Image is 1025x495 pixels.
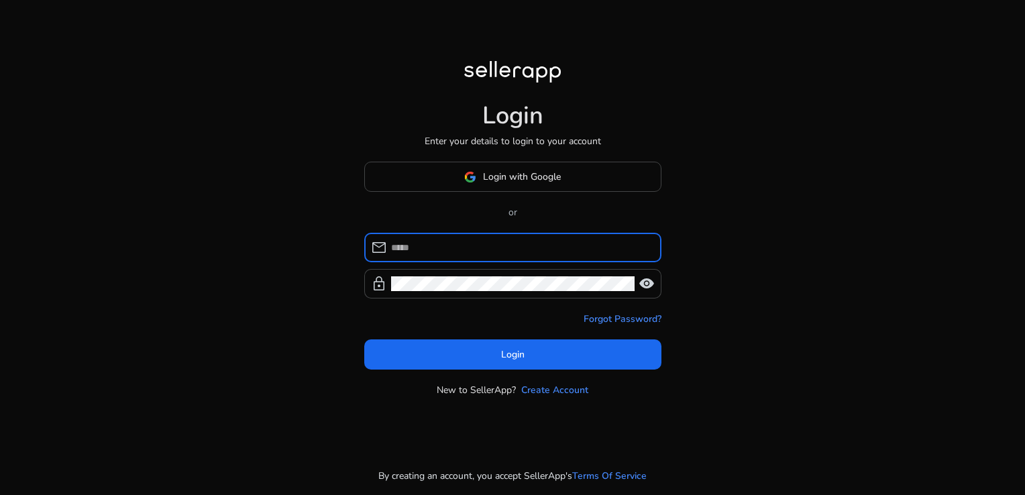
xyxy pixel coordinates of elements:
a: Forgot Password? [584,312,661,326]
span: lock [371,276,387,292]
img: google-logo.svg [464,171,476,183]
span: Login with Google [483,170,561,184]
a: Terms Of Service [572,469,647,483]
span: visibility [639,276,655,292]
span: Login [501,347,525,362]
button: Login [364,339,661,370]
a: Create Account [521,383,588,397]
span: mail [371,239,387,256]
p: Enter your details to login to your account [425,134,601,148]
p: or [364,205,661,219]
button: Login with Google [364,162,661,192]
h1: Login [482,101,543,130]
p: New to SellerApp? [437,383,516,397]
